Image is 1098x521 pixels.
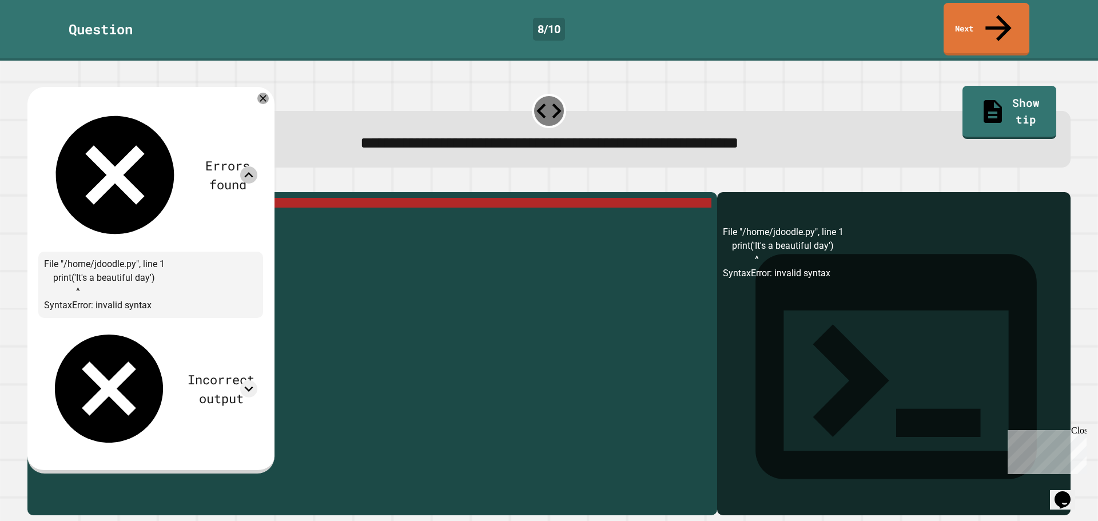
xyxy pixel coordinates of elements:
[1003,425,1087,474] iframe: chat widget
[198,156,257,194] div: Errors found
[944,3,1029,55] a: Next
[1050,475,1087,510] iframe: chat widget
[533,18,565,41] div: 8 / 10
[38,252,263,318] div: File "/home/jdoodle.py", line 1 print('It's a beautiful day') ^ SyntaxError: invalid syntax
[5,5,79,73] div: Chat with us now!Close
[185,370,257,408] div: Incorrect output
[962,86,1056,138] a: Show tip
[69,19,133,39] div: Question
[723,225,1065,515] div: File "/home/jdoodle.py", line 1 print('It's a beautiful day') ^ SyntaxError: invalid syntax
